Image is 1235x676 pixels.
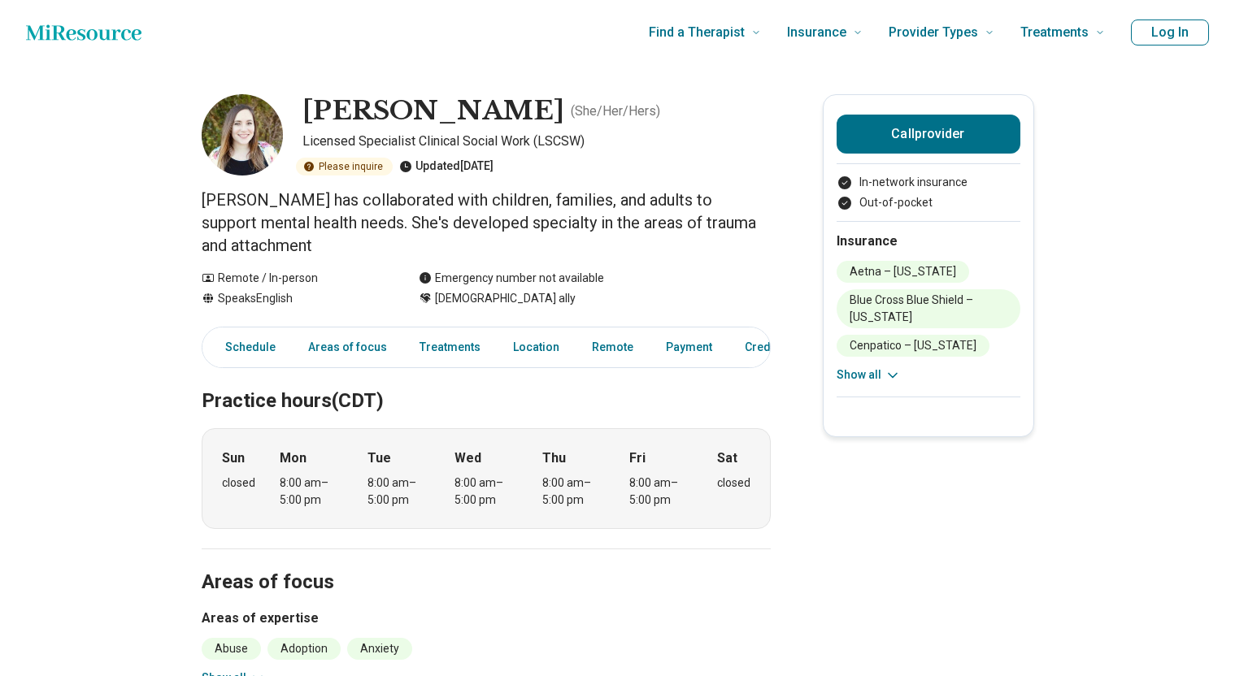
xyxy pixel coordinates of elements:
img: Chloe Rogers, Licensed Specialist Clinical Social Work (LSCSW) [202,94,283,175]
div: Emergency number not available [419,270,604,287]
p: [PERSON_NAME] has collaborated with children, families, and adults to support mental health needs... [202,188,771,257]
a: Schedule [206,331,285,364]
li: Out-of-pocket [837,194,1020,211]
p: Licensed Specialist Clinical Social Work (LSCSW) [302,132,771,151]
li: Blue Cross Blue Shield – [US_STATE] [837,289,1020,328]
li: In-network insurance [837,174,1020,191]
div: Speaks English [202,290,386,307]
div: 8:00 am – 5:00 pm [542,474,605,509]
a: Home page [26,16,141,49]
button: Callprovider [837,115,1020,154]
h1: [PERSON_NAME] [302,94,564,128]
span: Treatments [1020,21,1089,44]
li: Abuse [202,638,261,660]
div: closed [222,474,255,492]
p: ( She/Her/Hers ) [571,102,660,121]
strong: Sun [222,448,245,468]
div: 8:00 am – 5:00 pm [367,474,430,509]
a: Location [503,331,569,364]
li: Aetna – [US_STATE] [837,261,969,283]
li: Adoption [267,638,341,660]
button: Log In [1131,19,1209,45]
strong: Mon [280,448,307,468]
strong: Wed [454,448,481,468]
h2: Areas of focus [202,530,771,596]
div: When does the program meet? [202,428,771,529]
a: Remote [582,331,643,364]
li: Cenpatico – [US_STATE] [837,335,989,357]
strong: Thu [542,448,566,468]
strong: Tue [367,448,391,468]
div: Remote / In-person [202,270,386,287]
div: Updated [DATE] [399,158,494,175]
h3: Areas of expertise [202,609,771,628]
a: Credentials [735,331,816,364]
strong: Fri [629,448,646,468]
div: Please inquire [296,158,393,175]
div: 8:00 am – 5:00 pm [454,474,517,509]
h2: Insurance [837,232,1020,251]
span: Provider Types [889,21,978,44]
ul: Payment options [837,174,1020,211]
span: Find a Therapist [649,21,745,44]
a: Areas of focus [298,331,397,364]
h2: Practice hours (CDT) [202,349,771,415]
a: Treatments [410,331,490,364]
button: Show all [837,366,901,383]
li: Anxiety [347,638,412,660]
strong: Sat [717,448,737,468]
a: Payment [656,331,722,364]
span: Insurance [787,21,846,44]
div: 8:00 am – 5:00 pm [629,474,692,509]
span: [DEMOGRAPHIC_DATA] ally [435,290,576,307]
div: 8:00 am – 5:00 pm [280,474,342,509]
div: closed [717,474,750,492]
